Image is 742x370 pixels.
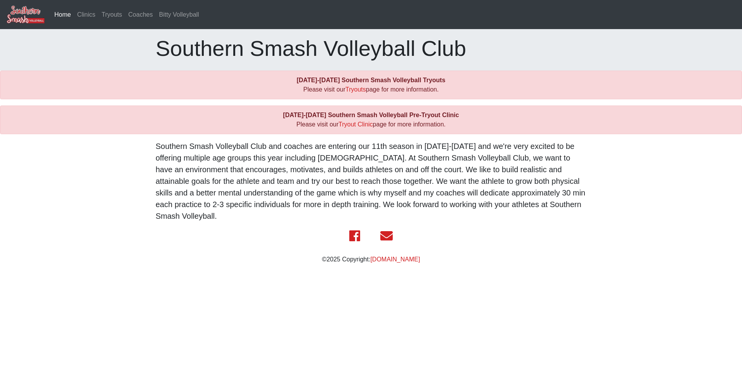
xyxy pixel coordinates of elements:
[156,140,586,222] p: Southern Smash Volleyball Club and coaches are entering our 11th season in [DATE]-[DATE] and we'r...
[74,7,99,22] a: Clinics
[345,86,366,93] a: Tryouts
[125,7,156,22] a: Coaches
[283,112,459,118] b: [DATE]-[DATE] Southern Smash Volleyball Pre-Tryout Clinic
[99,7,125,22] a: Tryouts
[296,77,445,83] b: [DATE]-[DATE] Southern Smash Volleyball Tryouts
[6,5,45,24] img: Southern Smash Volleyball
[156,7,202,22] a: Bitty Volleyball
[338,121,373,128] a: Tryout Clinic
[156,35,586,61] h1: Southern Smash Volleyball Club
[51,7,74,22] a: Home
[370,256,420,263] a: [DOMAIN_NAME]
